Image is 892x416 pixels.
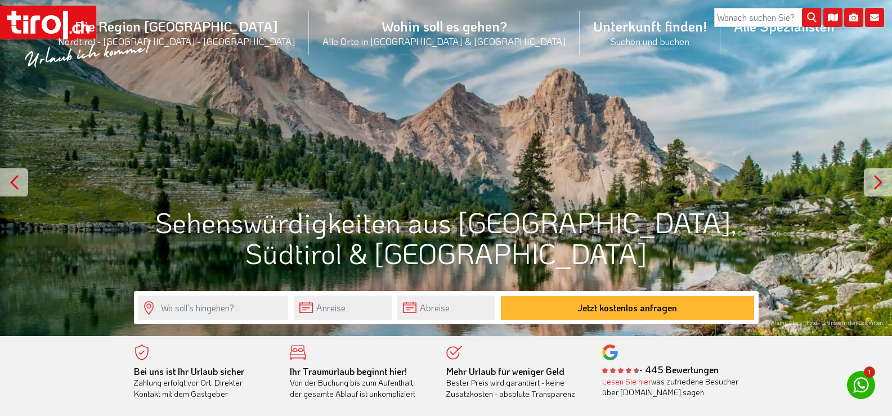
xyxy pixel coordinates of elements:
[593,35,707,47] small: Suchen und buchen
[138,296,288,320] input: Wo soll's hingehen?
[602,376,651,387] a: Lesen Sie hier
[58,35,295,47] small: Nordtirol - [GEOGRAPHIC_DATA] - [GEOGRAPHIC_DATA]
[134,207,759,269] h1: Sehenswürdigkeiten aus [GEOGRAPHIC_DATA], Südtirol & [GEOGRAPHIC_DATA]
[714,8,821,27] input: Wonach suchen Sie?
[309,5,580,60] a: Wohin soll es gehen?Alle Orte in [GEOGRAPHIC_DATA] & [GEOGRAPHIC_DATA]
[134,366,274,400] div: Zahlung erfolgt vor Ort. Direkter Kontakt mit dem Gastgeber
[501,296,754,320] button: Jetzt kostenlos anfragen
[580,5,720,60] a: Unterkunft finden!Suchen und buchen
[290,365,407,377] b: Ihr Traumurlaub beginnt hier!
[847,371,875,399] a: 1
[602,364,719,375] b: - 445 Bewertungen
[44,5,309,60] a: Die Region [GEOGRAPHIC_DATA]Nordtirol - [GEOGRAPHIC_DATA] - [GEOGRAPHIC_DATA]
[446,365,564,377] b: Mehr Urlaub für weniger Geld
[290,366,429,400] div: Von der Buchung bis zum Aufenthalt, der gesamte Ablauf ist unkompliziert
[322,35,566,47] small: Alle Orte in [GEOGRAPHIC_DATA] & [GEOGRAPHIC_DATA]
[720,5,848,47] a: Alle Spezialisten
[294,296,392,320] input: Anreise
[397,296,495,320] input: Abreise
[865,8,884,27] i: Kontakt
[446,366,586,400] div: Bester Preis wird garantiert - keine Zusatzkosten - absolute Transparenz
[602,376,742,398] div: was zufriedene Besucher über [DOMAIN_NAME] sagen
[134,365,244,377] b: Bei uns ist Ihr Urlaub sicher
[823,8,842,27] i: Karte öffnen
[844,8,863,27] i: Fotogalerie
[864,366,875,378] span: 1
